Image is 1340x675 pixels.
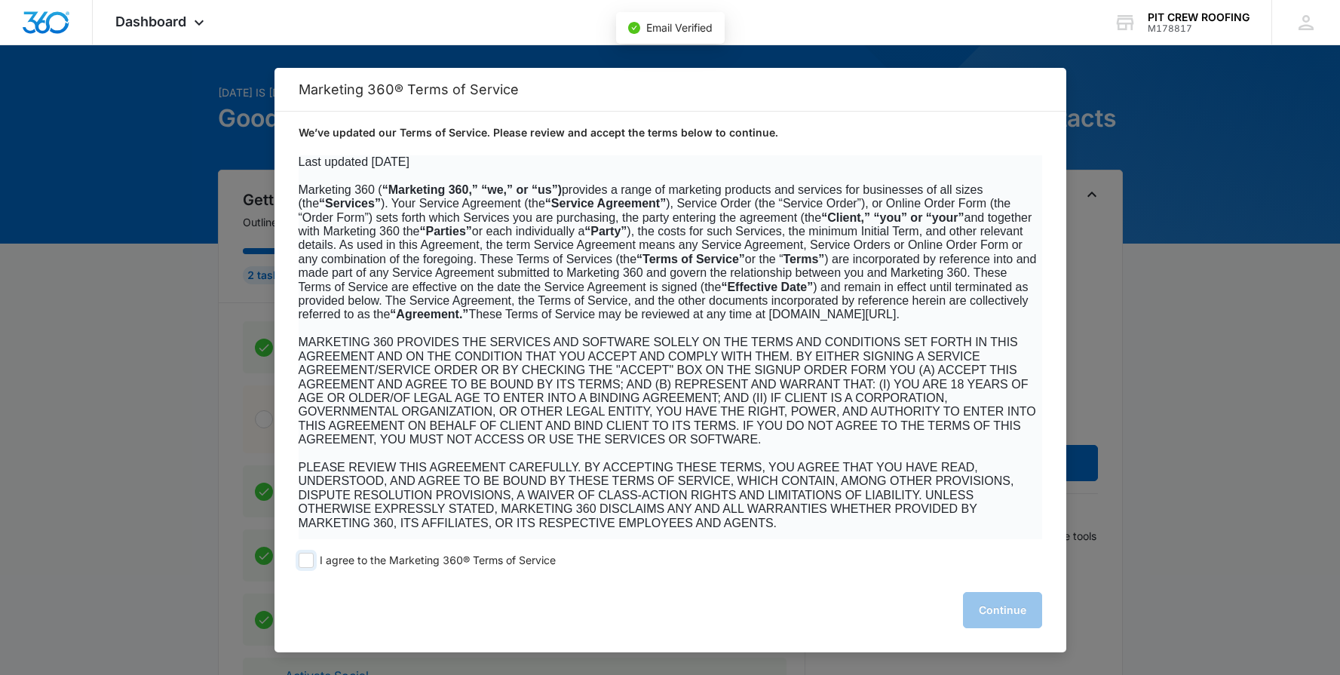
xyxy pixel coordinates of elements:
[721,281,813,293] b: “Effective Date”
[628,22,640,34] span: check-circle
[299,461,1014,529] span: PLEASE REVIEW THIS AGREEMENT CAREFULLY. BY ACCEPTING THESE TERMS, YOU AGREE THAT YOU HAVE READ, U...
[1148,23,1250,34] div: account id
[584,225,627,238] b: “Party”
[636,253,745,265] b: “Terms of Service”
[390,308,468,321] b: “Agreement.”
[646,21,713,34] span: Email Verified
[320,554,556,568] span: I agree to the Marketing 360® Terms of Service
[299,155,409,168] span: Last updated [DATE]
[299,125,1042,140] p: We’ve updated our Terms of Service. Please review and accept the terms below to continue.
[1148,11,1250,23] div: account name
[382,183,562,196] b: “Marketing 360,” “we,” or “us”)
[115,14,186,29] span: Dashboard
[299,81,1042,97] h2: Marketing 360® Terms of Service
[299,336,1036,446] span: MARKETING 360 PROVIDES THE SERVICES AND SOFTWARE SOLELY ON THE TERMS AND CONDITIONS SET FORTH IN ...
[783,253,825,265] b: Terms”
[821,211,964,224] b: “Client,” “you” or “your”
[419,225,471,238] b: “Parties”
[963,592,1042,628] button: Continue
[545,197,666,210] b: “Service Agreement”
[299,183,1037,321] span: Marketing 360 ( provides a range of marketing products and services for businesses of all sizes (...
[319,197,381,210] b: “Services”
